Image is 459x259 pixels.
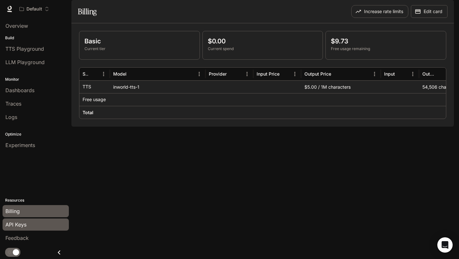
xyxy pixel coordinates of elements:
p: Current tier [84,46,194,52]
button: Open workspace menu [17,3,52,15]
button: Menu [242,69,252,79]
button: Menu [99,69,108,79]
div: inworld-tts-1 [110,80,206,93]
div: Input Price [257,71,280,77]
p: Basic [84,36,194,46]
p: $0.00 [208,36,318,46]
div: Provider [209,71,227,77]
p: Default [26,6,42,12]
button: Menu [370,69,379,79]
div: Service [83,71,89,77]
p: Free usage [83,96,106,103]
button: Sort [332,69,341,79]
div: Input [384,71,395,77]
div: Model [113,71,127,77]
p: Free usage remaining [331,46,441,52]
button: Edit card [411,5,448,18]
p: TTS [83,84,91,90]
button: Sort [127,69,137,79]
div: $5.00 / 1M characters [301,80,381,93]
button: Menu [290,69,300,79]
div: 54,506 characters [419,80,457,93]
button: Sort [437,69,446,79]
h6: Total [83,109,93,116]
button: Sort [396,69,405,79]
button: Menu [408,69,418,79]
h1: Billing [78,5,97,18]
button: Sort [89,69,99,79]
p: Current spend [208,46,318,52]
p: $9.73 [331,36,441,46]
button: Sort [227,69,237,79]
div: Output Price [304,71,331,77]
div: Open Intercom Messenger [437,237,453,253]
button: Increase rate limits [351,5,408,18]
button: Sort [280,69,290,79]
button: Menu [194,69,204,79]
div: Output [422,71,436,77]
